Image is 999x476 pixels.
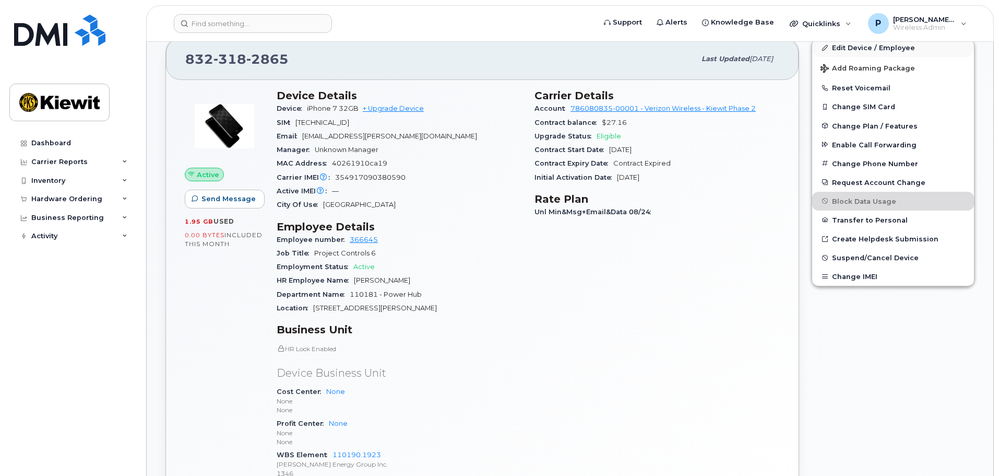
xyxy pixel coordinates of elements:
[332,159,387,167] span: 40261910ca19
[277,249,314,257] span: Job Title
[820,64,915,74] span: Add Roaming Package
[875,17,881,30] span: P
[277,405,522,414] p: None
[812,248,974,267] button: Suspend/Cancel Device
[332,451,381,459] a: 110190.1923
[307,105,359,112] span: iPhone 7 32GB
[613,159,671,167] span: Contract Expired
[812,173,974,192] button: Request Account Change
[832,254,919,262] span: Suspend/Cancel Device
[277,263,353,271] span: Employment Status
[277,428,522,437] p: None
[534,193,780,205] h3: Rate Plan
[201,194,256,204] span: Send Message
[350,236,378,243] a: 366645
[534,119,602,126] span: Contract balance
[861,13,974,34] div: Preston.Payne
[602,119,627,126] span: $27.16
[750,55,773,63] span: [DATE]
[329,420,348,427] a: None
[701,55,750,63] span: Last updated
[185,231,224,239] span: 0.00 Bytes
[812,135,974,154] button: Enable Call Forwarding
[782,13,859,34] div: Quicklinks
[213,217,234,225] span: used
[277,187,332,195] span: Active IMEI
[695,12,781,33] a: Knowledge Base
[185,218,213,225] span: 1.95 GB
[332,187,339,195] span: —
[812,117,974,135] button: Change Plan / Features
[954,431,991,468] iframe: Messenger Launcher
[617,173,639,181] span: [DATE]
[323,201,396,208] span: [GEOGRAPHIC_DATA]
[277,388,326,396] span: Cost Center
[277,437,522,446] p: None
[534,132,597,140] span: Upgrade Status
[534,159,613,167] span: Contract Expiry Date
[313,304,437,312] span: [STREET_ADDRESS][PERSON_NAME]
[832,141,917,148] span: Enable Call Forwarding
[277,159,332,167] span: MAC Address
[314,249,376,257] span: Project Controls 6
[893,15,956,24] span: [PERSON_NAME].[PERSON_NAME]
[812,267,974,286] button: Change IMEI
[277,460,522,469] p: [PERSON_NAME] Energy Group Inc.
[597,132,621,140] span: Eligible
[534,173,617,181] span: Initial Activation Date
[534,208,656,216] span: Unl Min&Msg+Email&Data 08/24
[302,132,477,140] span: [EMAIL_ADDRESS][PERSON_NAME][DOMAIN_NAME]
[363,105,424,112] a: + Upgrade Device
[665,17,687,28] span: Alerts
[354,276,410,284] span: [PERSON_NAME]
[277,146,315,154] span: Manager
[812,211,974,229] button: Transfer to Personal
[597,12,649,33] a: Support
[185,51,289,67] span: 832
[315,146,378,154] span: Unknown Manager
[277,366,522,381] p: Device Business Unit
[534,89,780,102] h3: Carrier Details
[277,420,329,427] span: Profit Center
[534,146,609,154] span: Contract Start Date
[534,105,570,112] span: Account
[277,344,522,353] p: HR Lock Enabled
[613,17,642,28] span: Support
[277,323,522,336] h3: Business Unit
[185,190,265,208] button: Send Message
[812,154,974,173] button: Change Phone Number
[326,388,345,396] a: None
[277,201,323,208] span: City Of Use
[335,173,406,181] span: 354917090380590
[246,51,289,67] span: 2865
[174,14,332,33] input: Find something...
[711,17,774,28] span: Knowledge Base
[277,276,354,284] span: HR Employee Name
[277,220,522,233] h3: Employee Details
[197,170,219,180] span: Active
[277,236,350,243] span: Employee number
[277,304,313,312] span: Location
[832,122,918,130] span: Change Plan / Features
[277,451,332,459] span: WBS Element
[277,89,522,102] h3: Device Details
[353,263,375,271] span: Active
[277,132,302,140] span: Email
[295,119,349,126] span: [TECHNICAL_ID]
[812,229,974,248] a: Create Helpdesk Submission
[277,105,307,112] span: Device
[350,291,422,298] span: 110181 - Power Hub
[570,105,756,112] a: 786080835-00001 - Verizon Wireless - Kiewit Phase 2
[812,192,974,211] button: Block Data Usage
[812,97,974,116] button: Change SIM Card
[802,19,840,28] span: Quicklinks
[812,38,974,57] a: Edit Device / Employee
[213,51,246,67] span: 318
[893,24,956,32] span: Wireless Admin
[649,12,695,33] a: Alerts
[277,291,350,298] span: Department Name
[277,119,295,126] span: SIM
[193,95,256,157] img: image20231002-3703462-p7zgru.jpeg
[609,146,632,154] span: [DATE]
[277,173,335,181] span: Carrier IMEI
